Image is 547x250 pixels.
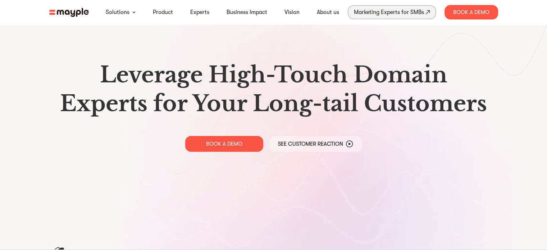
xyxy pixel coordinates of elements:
[354,7,424,17] div: Marketing Experts for SMBs
[317,8,339,17] a: About us
[206,140,242,147] p: BOOK A DEMO
[190,8,209,17] a: Experts
[49,8,89,17] img: mayple-logo
[348,5,436,19] a: Marketing Experts for SMBs
[278,140,343,147] p: See Customer Reaction
[284,8,300,17] a: Vision
[185,136,263,152] a: BOOK A DEMO
[445,5,498,19] div: Book A Demo
[55,60,492,118] h1: Leverage High-Touch Domain Experts for Your Long-tail Customers
[132,11,136,13] img: arrow-down
[106,8,129,17] a: Solutions
[269,136,362,152] a: See Customer Reaction
[227,8,267,17] a: Business Impact
[153,8,173,17] a: Product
